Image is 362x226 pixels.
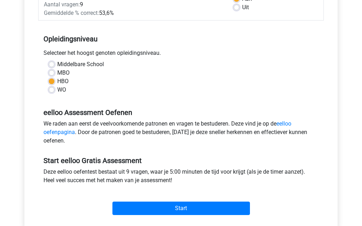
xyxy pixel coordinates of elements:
input: Start [112,202,250,215]
div: Selecteer het hoogst genoten opleidingsniveau. [38,49,324,60]
h5: Opleidingsniveau [43,32,319,46]
label: WO [57,86,66,94]
div: 53,6% [39,9,228,18]
div: We raden aan eerst de veelvoorkomende patronen en vragen te bestuderen. Deze vind je op de . Door... [38,120,324,148]
h5: eelloo Assessment Oefenen [43,109,319,117]
h5: Start eelloo Gratis Assessment [43,157,319,165]
span: Gemiddelde % correct: [44,10,99,17]
div: 9 [39,1,228,9]
label: MBO [57,69,70,77]
span: Aantal vragen: [44,1,80,8]
label: Uit [242,4,249,12]
label: Middelbare School [57,60,104,69]
div: Deze eelloo oefentest bestaat uit 9 vragen, waar je 5:00 minuten de tijd voor krijgt (als je de t... [38,168,324,188]
label: HBO [57,77,69,86]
